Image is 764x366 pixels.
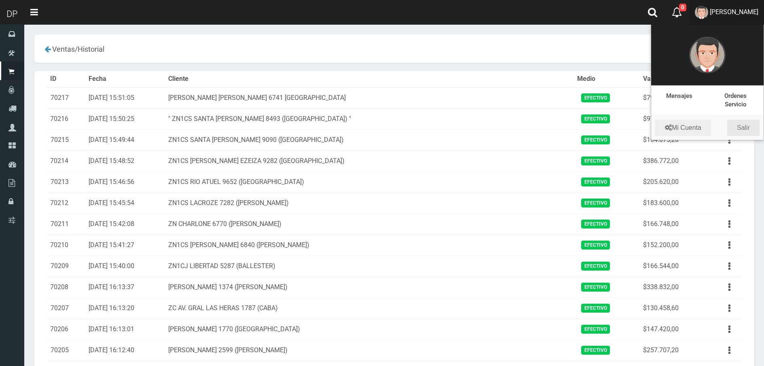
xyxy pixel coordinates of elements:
[47,340,85,361] td: 70205
[581,157,610,165] span: Efectivo
[581,114,610,123] span: Efectivo
[47,319,85,340] td: 70206
[640,298,704,319] td: $130.458,60
[640,277,704,298] td: $338.832,00
[640,71,704,87] th: Valor
[640,87,704,109] td: $79.320,00
[85,298,165,319] td: [DATE] 16:13:20
[78,45,104,53] span: Historial
[47,193,85,214] td: 70212
[47,150,85,171] td: 70214
[640,193,704,214] td: $183.600,00
[640,108,704,129] td: $97.600,00
[679,4,686,11] span: 0
[640,319,704,340] td: $147.420,00
[724,92,747,108] a: Ordenes Servicio
[165,214,574,235] td: ZN CHARLONE 6770 ([PERSON_NAME])
[47,171,85,193] td: 70213
[581,135,610,144] span: Efectivo
[52,45,75,53] span: Ventas
[85,71,165,87] th: Fecha
[710,8,758,16] span: [PERSON_NAME]
[640,171,704,193] td: $205.620,00
[165,129,574,150] td: ZN1CS SANTA [PERSON_NAME] 9090 ([GEOGRAPHIC_DATA])
[165,340,574,361] td: [PERSON_NAME] 2599 ([PERSON_NAME])
[165,87,574,109] td: [PERSON_NAME] [PERSON_NAME] 6741 [GEOGRAPHIC_DATA]
[581,178,610,186] span: Efectivo
[85,235,165,256] td: [DATE] 15:41:27
[47,277,85,298] td: 70208
[165,319,574,340] td: [PERSON_NAME] 1770 ([GEOGRAPHIC_DATA])
[165,171,574,193] td: ZN1CS RIO ATUEL 9652 ([GEOGRAPHIC_DATA])
[165,150,574,171] td: ZN1CS [PERSON_NAME] EZEIZA 9282 ([GEOGRAPHIC_DATA])
[47,71,85,87] th: ID
[85,319,165,340] td: [DATE] 16:13:01
[85,108,165,129] td: [DATE] 15:50:25
[165,298,574,319] td: ZC AV. GRAL LAS HERAS 1787 (CABA)
[695,6,708,19] img: User Image
[689,37,726,73] img: User Image
[581,241,610,249] span: Efectivo
[581,325,610,333] span: Efectivo
[640,340,704,361] td: $257.707,20
[47,87,85,109] td: 70217
[165,71,574,87] th: Cliente
[85,193,165,214] td: [DATE] 15:45:54
[640,214,704,235] td: $166.748,00
[85,277,165,298] td: [DATE] 16:13:37
[165,235,574,256] td: ZN1CS [PERSON_NAME] 6840 ([PERSON_NAME])
[640,150,704,171] td: $386.772,00
[640,235,704,256] td: $152.200,00
[165,108,574,129] td: " ZN1CS SANTA [PERSON_NAME] 8493 ([GEOGRAPHIC_DATA]) "
[581,220,610,228] span: Efectivo
[47,298,85,319] td: 70207
[655,120,711,136] a: Mi Cuenta
[85,87,165,109] td: [DATE] 15:51:05
[85,214,165,235] td: [DATE] 15:42:08
[85,150,165,171] td: [DATE] 15:48:52
[581,283,610,291] span: Efectivo
[581,93,610,102] span: Efectivo
[666,92,692,99] a: Mensajes
[727,120,760,136] a: Salir
[581,304,610,312] span: Efectivo
[47,235,85,256] td: 70210
[165,277,574,298] td: [PERSON_NAME] 1374 ([PERSON_NAME])
[85,256,165,277] td: [DATE] 15:40:00
[47,129,85,150] td: 70215
[165,256,574,277] td: ZN1CJ LIBERTAD 5287 (BALLESTER)
[581,199,610,207] span: Efectivo
[85,171,165,193] td: [DATE] 15:46:56
[165,193,574,214] td: ZN1CS LACROZE 7282 ([PERSON_NAME])
[574,71,640,87] th: Medio
[85,340,165,361] td: [DATE] 16:12:40
[47,256,85,277] td: 70209
[47,108,85,129] td: 70216
[47,214,85,235] td: 70211
[85,129,165,150] td: [DATE] 15:49:44
[40,40,276,57] div: /
[640,256,704,277] td: $166.544,00
[640,129,704,150] td: $164.075,20
[581,346,610,354] span: Efectivo
[581,262,610,270] span: Efectivo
